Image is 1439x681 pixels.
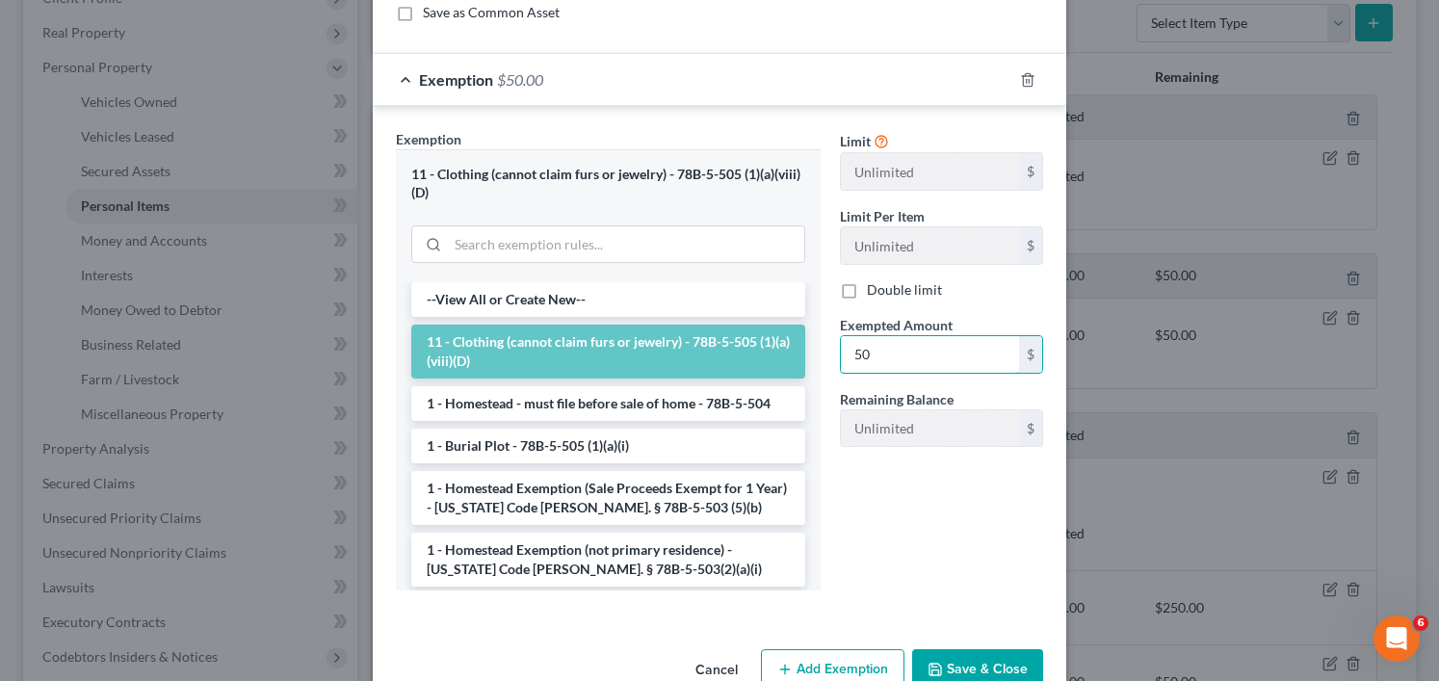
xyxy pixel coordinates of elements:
span: Limit [840,133,871,149]
input: Search exemption rules... [448,226,804,263]
div: $ [1019,336,1042,373]
div: $ [1019,153,1042,190]
li: 11 - Clothing (cannot claim furs or jewelry) - 78B-5-505 (1)(a)(viii)(D) [411,325,805,379]
label: Remaining Balance [840,389,954,409]
div: 11 - Clothing (cannot claim furs or jewelry) - 78B-5-505 (1)(a)(viii)(D) [411,166,805,201]
input: -- [841,227,1019,264]
iframe: Intercom live chat [1374,616,1420,662]
span: Exemption [419,70,493,89]
li: 1 - Homestead Exemption (Sale Proceeds Exempt for 1 Year) - [US_STATE] Code [PERSON_NAME]. § 78B-... [411,471,805,525]
input: -- [841,153,1019,190]
label: Save as Common Asset [423,3,560,22]
span: $50.00 [497,70,543,89]
input: -- [841,410,1019,447]
li: --View All or Create New-- [411,282,805,317]
li: 1 - Homestead - must file before sale of home - 78B-5-504 [411,386,805,421]
div: $ [1019,227,1042,264]
input: 0.00 [841,336,1019,373]
span: Exempted Amount [840,317,953,333]
li: 1 - Homestead Exemption (not primary residence) - [US_STATE] Code [PERSON_NAME]. § 78B-5-503(2)(a... [411,533,805,587]
label: Limit Per Item [840,206,925,226]
li: 1 - Burial Plot - 78B-5-505 (1)(a)(i) [411,429,805,463]
span: Exemption [396,131,461,147]
div: $ [1019,410,1042,447]
span: 6 [1413,616,1428,631]
label: Double limit [867,280,942,300]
